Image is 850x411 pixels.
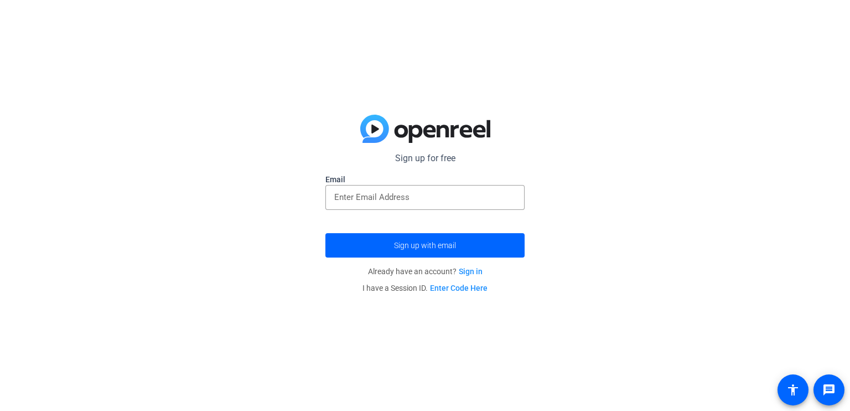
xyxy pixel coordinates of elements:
mat-icon: accessibility [786,383,800,397]
a: Enter Code Here [430,284,488,292]
span: I have a Session ID. [362,284,488,292]
button: Sign up with email [325,233,525,258]
span: Already have an account? [368,267,483,276]
a: Sign in [459,267,483,276]
p: Sign up for free [325,152,525,165]
label: Email [325,174,525,185]
mat-icon: message [822,383,836,397]
input: Enter Email Address [334,191,516,204]
img: blue-gradient.svg [360,115,490,143]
